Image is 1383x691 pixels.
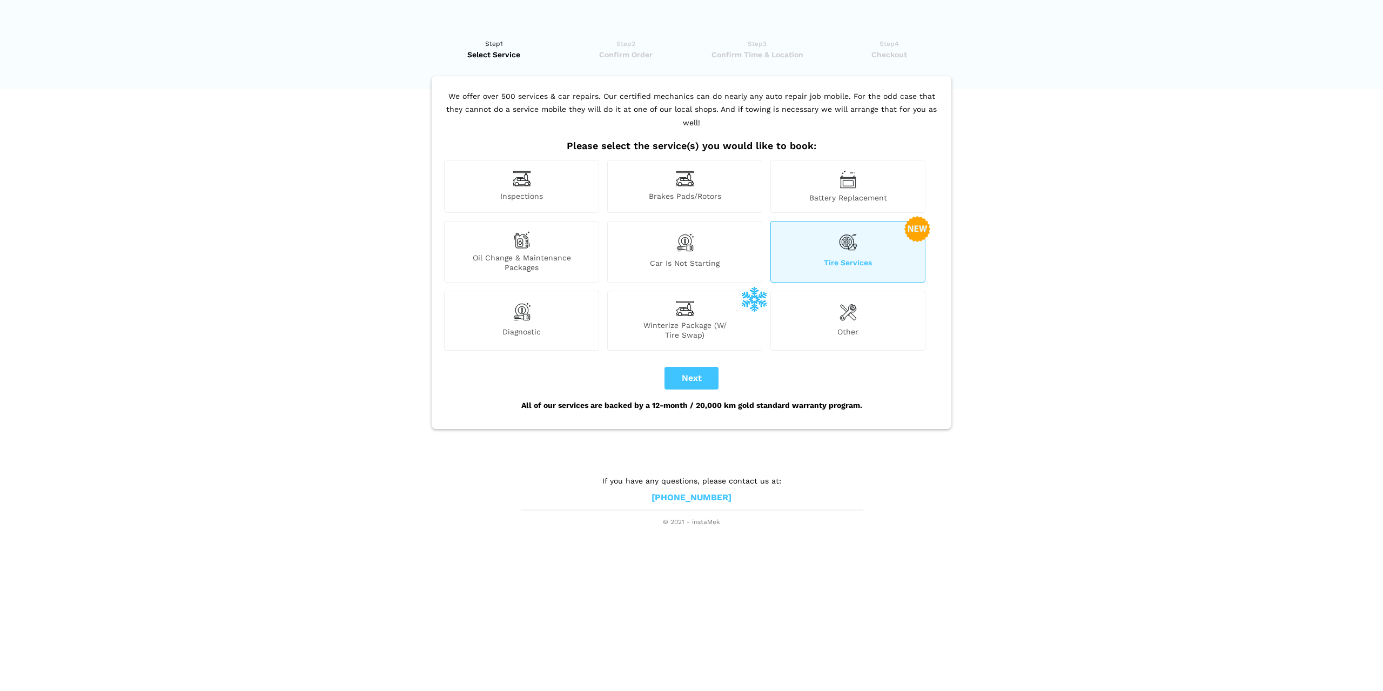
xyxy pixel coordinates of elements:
span: Car is not starting [608,258,762,272]
img: winterize-icon_1.png [741,286,767,312]
span: Select Service [432,49,556,60]
h2: Please select the service(s) you would like to book: [441,140,942,152]
span: © 2021 - instaMek [521,518,862,527]
p: If you have any questions, please contact us at: [521,475,862,487]
a: Step4 [827,38,951,60]
span: Confirm Time & Location [695,49,820,60]
img: new-badge-2-48.png [904,216,930,242]
span: Other [771,327,925,340]
span: Checkout [827,49,951,60]
p: We offer over 500 services & car repairs. Our certified mechanics can do nearly any auto repair j... [441,90,942,140]
span: Inspections [445,191,599,203]
a: Step1 [432,38,556,60]
span: Oil Change & Maintenance Packages [445,253,599,272]
span: Winterize Package (W/ Tire Swap) [608,320,762,340]
div: All of our services are backed by a 12-month / 20,000 km gold standard warranty program. [441,390,942,421]
span: Battery Replacement [771,193,925,203]
a: Step3 [695,38,820,60]
span: Confirm Order [563,49,688,60]
span: Brakes Pads/Rotors [608,191,762,203]
span: Tire Services [771,258,925,272]
a: Step2 [563,38,688,60]
button: Next [664,367,719,390]
a: [PHONE_NUMBER] [652,492,731,504]
span: Diagnostic [445,327,599,340]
